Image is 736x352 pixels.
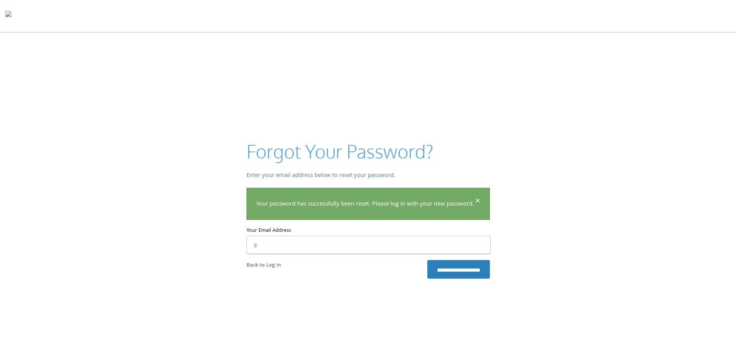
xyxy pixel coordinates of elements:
button: Dismiss alert [475,197,480,207]
div: Enter your email address below to reset your password. [246,170,490,182]
h2: Forgot Your Password? [246,138,490,164]
p: Your password has successfully been reset. Please log in with your new password. [256,199,474,210]
label: Your Email Address [246,226,490,236]
a: Back to Log In [246,261,281,270]
span: × [475,194,480,209]
img: todyl-logo-dark.svg [5,8,12,24]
